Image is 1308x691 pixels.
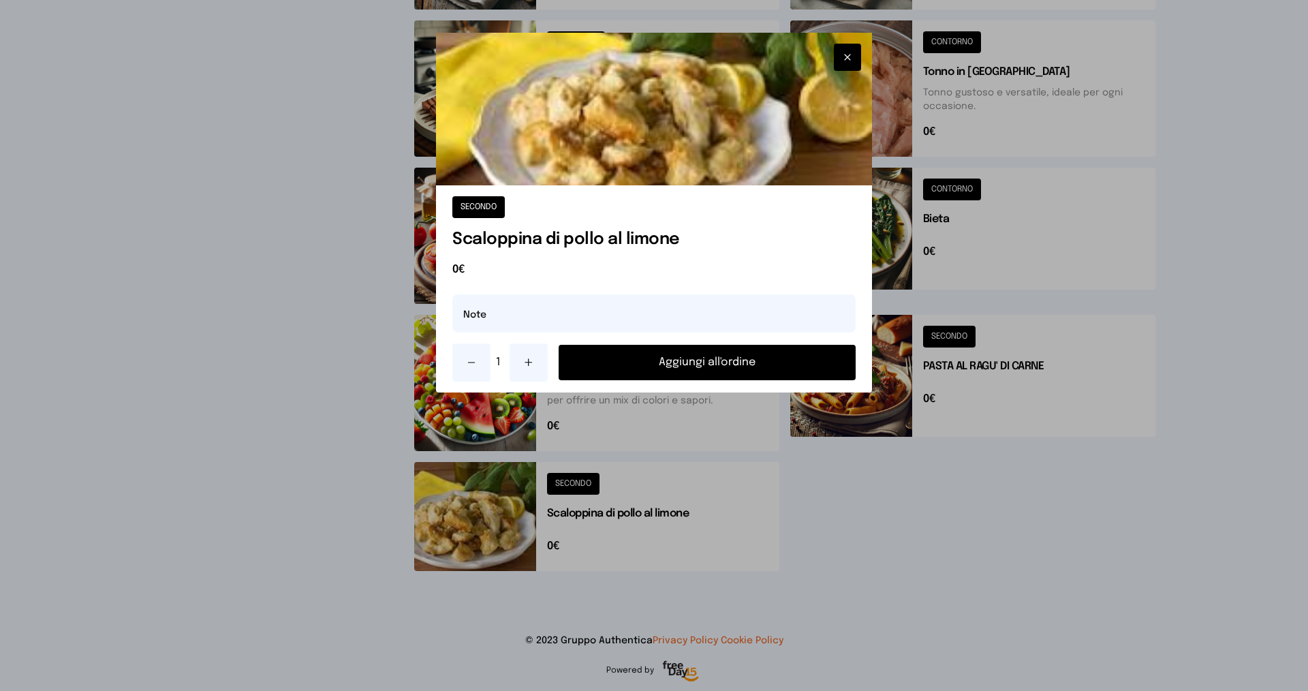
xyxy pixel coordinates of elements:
[452,229,856,251] h1: Scaloppina di pollo al limone
[559,345,856,380] button: Aggiungi all'ordine
[436,33,872,185] img: Scaloppina di pollo al limone
[452,196,505,218] button: SECONDO
[452,262,856,278] span: 0€
[496,354,504,371] span: 1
